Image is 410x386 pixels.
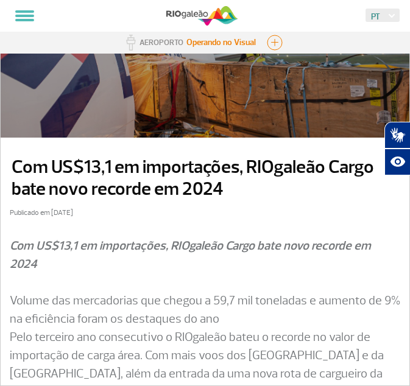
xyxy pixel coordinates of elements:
button: Abrir recursos assistivos. [384,149,410,175]
p: Visibilidade de 10000m [186,38,256,47]
strong: Com US$13,1 em importações, RIOgaleão Cargo bate novo recorde em 2024 [10,238,371,272]
p: Publicado em [DATE] [10,208,400,219]
p: AEROPORTO [140,39,183,47]
h2: Com US$13,1 em importações, RIOgaleão Cargo bate novo recorde em 2024 [12,156,398,200]
button: Abrir tradutor de língua de sinais. [384,122,410,149]
div: Plugin de acessibilidade da Hand Talk. [384,122,410,175]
